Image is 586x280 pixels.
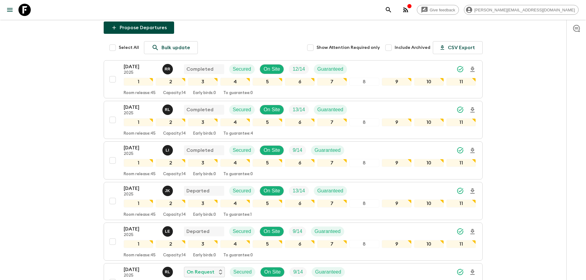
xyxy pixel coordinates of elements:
[188,159,218,167] div: 3
[382,199,412,207] div: 9
[223,91,253,96] p: To guarantee: 0
[446,159,476,167] div: 11
[163,212,186,217] p: Capacity: 14
[317,187,344,195] p: Guaranteed
[285,240,315,248] div: 6
[124,70,157,75] p: 2025
[469,187,476,195] svg: Download Onboarding
[471,8,578,12] span: [PERSON_NAME][EMAIL_ADDRESS][DOMAIN_NAME]
[193,172,216,177] p: Early birds: 0
[456,228,464,235] svg: Synced Successfully
[456,65,464,73] svg: Synced Successfully
[315,228,341,235] p: Guaranteed
[229,186,255,196] div: Secured
[264,147,280,154] p: On Site
[124,225,157,233] p: [DATE]
[233,65,251,73] p: Secured
[223,253,253,258] p: To guarantee: 0
[264,65,280,73] p: On Site
[124,159,153,167] div: 1
[264,228,280,235] p: On Site
[317,240,347,248] div: 7
[264,268,281,276] p: On Site
[285,78,315,86] div: 6
[156,159,185,167] div: 2
[186,106,213,113] p: Completed
[417,5,459,15] a: Give feedback
[285,159,315,167] div: 6
[349,78,379,86] div: 8
[163,172,186,177] p: Capacity: 14
[414,78,444,86] div: 10
[464,5,579,15] div: [PERSON_NAME][EMAIL_ADDRESS][DOMAIN_NAME]
[156,199,185,207] div: 2
[233,268,252,276] p: Secured
[4,4,16,16] button: menu
[317,45,380,51] span: Show Attention Required only
[144,41,198,54] a: Bulk update
[317,78,347,86] div: 7
[124,192,157,197] p: 2025
[156,240,185,248] div: 2
[124,111,157,116] p: 2025
[104,101,483,139] button: [DATE]2025Rabata Legend MpatamaliCompletedSecuredOn SiteTrip FillGuaranteed1234567891011Room rele...
[285,118,315,126] div: 6
[414,159,444,167] div: 10
[188,199,218,207] div: 3
[188,78,218,86] div: 3
[382,118,412,126] div: 9
[349,118,379,126] div: 8
[162,187,174,192] span: Jamie Keenan
[446,199,476,207] div: 11
[382,78,412,86] div: 9
[124,240,153,248] div: 1
[220,118,250,126] div: 4
[456,268,464,276] svg: Synced Successfully
[426,8,459,12] span: Give feedback
[220,240,250,248] div: 4
[124,118,153,126] div: 1
[469,228,476,235] svg: Download Onboarding
[223,212,252,217] p: To guarantee: 1
[446,118,476,126] div: 11
[382,240,412,248] div: 9
[124,212,156,217] p: Room release: 45
[156,78,185,86] div: 2
[260,145,284,155] div: On Site
[229,64,255,74] div: Secured
[104,141,483,179] button: [DATE]2025Lee IrwinsCompletedSecuredOn SiteTrip FillGuaranteed1234567891011Room release:45Capacit...
[193,253,216,258] p: Early birds: 0
[293,65,305,73] p: 12 / 14
[162,147,174,152] span: Lee Irwins
[220,199,250,207] div: 4
[233,228,251,235] p: Secured
[293,187,305,195] p: 13 / 14
[124,185,157,192] p: [DATE]
[289,186,309,196] div: Trip Fill
[253,159,282,167] div: 5
[317,106,344,113] p: Guaranteed
[193,212,216,217] p: Early birds: 0
[349,240,379,248] div: 8
[289,145,306,155] div: Trip Fill
[317,118,347,126] div: 7
[260,267,285,277] div: On Site
[253,78,282,86] div: 5
[220,159,250,167] div: 4
[289,105,309,115] div: Trip Fill
[104,22,174,34] button: Propose Departures
[124,266,157,273] p: [DATE]
[124,152,157,156] p: 2025
[433,41,483,54] button: CSV Export
[446,78,476,86] div: 11
[293,228,302,235] p: 9 / 14
[414,199,444,207] div: 10
[163,253,186,258] p: Capacity: 14
[162,106,174,111] span: Rabata Legend Mpatamali
[289,267,306,277] div: Trip Fill
[285,199,315,207] div: 6
[124,253,156,258] p: Room release: 45
[104,223,483,261] button: [DATE]2025Leslie EdgarDepartedSecuredOn SiteTrip FillGuaranteed1234567891011Room release:45Capaci...
[260,64,284,74] div: On Site
[124,273,157,278] p: 2025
